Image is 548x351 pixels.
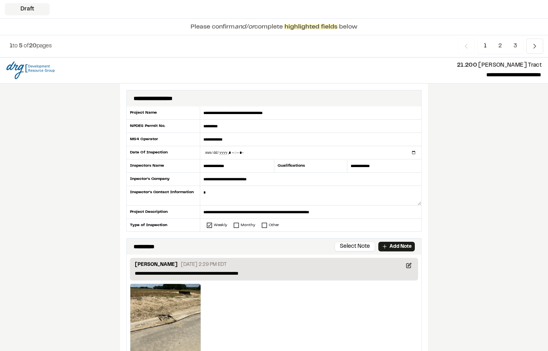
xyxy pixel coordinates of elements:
[5,3,50,15] div: Draft
[274,159,348,173] div: Qualifications
[6,61,55,79] img: file
[135,261,178,270] p: [PERSON_NAME]
[126,106,200,120] div: Project Name
[214,222,227,228] div: Weekly
[10,42,52,51] p: to of pages
[29,44,37,49] span: 20
[191,22,357,32] p: Please confirm complete below
[126,173,200,186] div: Inpector's Company
[457,63,477,68] span: 21.200
[126,219,200,231] div: Type of Inspection
[10,44,12,49] span: 1
[126,206,200,219] div: Project Description
[126,146,200,159] div: Date Of Inspection
[19,44,22,49] span: 5
[235,24,254,30] span: and/or
[458,39,543,54] nav: Navigation
[126,186,200,206] div: Inspector's Contact Information
[284,24,337,30] span: highlighted fields
[492,39,508,54] span: 2
[507,39,523,54] span: 3
[390,243,412,250] p: Add Note
[126,159,200,173] div: Inspectors Name
[241,222,255,228] div: Monthy
[335,242,375,251] button: Select Note
[478,39,493,54] span: 1
[269,222,279,228] div: Other
[126,133,200,146] div: MS4 Operator
[126,120,200,133] div: NPDES Permit No.
[61,61,542,70] p: [PERSON_NAME] Tract
[181,261,227,268] p: [DATE] 2:29 PM EDT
